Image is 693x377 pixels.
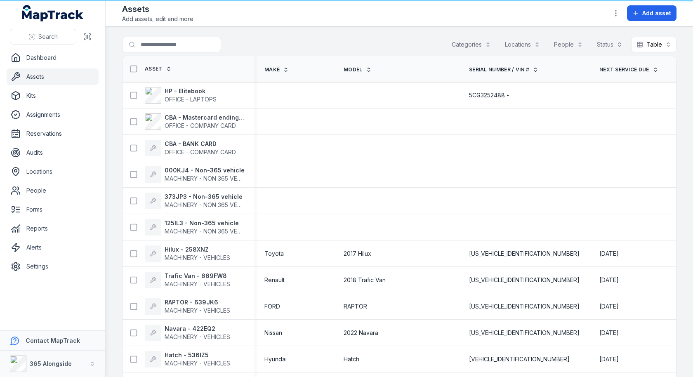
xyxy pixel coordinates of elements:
strong: HP - Elitebook [165,87,217,95]
strong: Trafic Van - 669FW8 [165,272,230,280]
button: Search [10,29,76,45]
span: MACHINERY - VEHICLES [165,254,230,261]
time: 22/11/2025, 11:00:00 am [599,250,619,258]
a: CBA - BANK CARDOFFICE - COMPANY CARD [145,140,236,156]
a: Navara - 422EQ2MACHINERY - VEHICLES [145,325,230,341]
span: Model [344,66,363,73]
a: Reports [7,220,99,237]
strong: CBA - Mastercard ending 4187 [165,113,245,122]
span: 2017 Hilux [344,250,371,258]
span: [DATE] [599,356,619,363]
button: Status [592,37,628,52]
span: Renault [264,276,285,284]
a: 000KJ4 - Non-365 vehicleMACHINERY - NON 365 VEHICLES [145,166,245,183]
a: Reservations [7,125,99,142]
span: 2018 Trafic Van [344,276,386,284]
strong: 125IL3 - Non-365 vehicle [165,219,245,227]
a: Asset [145,66,172,72]
a: Kits [7,87,99,104]
span: Hatch [344,355,359,363]
a: Model [344,66,372,73]
a: Dashboard [7,49,99,66]
a: Forms [7,201,99,218]
a: Assignments [7,106,99,123]
a: 373JP3 - Non-365 vehicleMACHINERY - NON 365 VEHICLES [145,193,245,209]
a: Serial Number / VIN # [469,66,538,73]
time: 20/08/2025, 10:00:00 am [599,329,619,337]
span: [US_VEHICLE_IDENTIFICATION_NUMBER] [469,276,580,284]
a: Trafic Van - 669FW8MACHINERY - VEHICLES [145,272,230,288]
a: People [7,182,99,199]
span: Make [264,66,280,73]
button: People [549,37,588,52]
span: RAPTOR [344,302,367,311]
span: Toyota [264,250,284,258]
span: MACHINERY - NON 365 VEHICLES [165,228,257,235]
span: [VEHICLE_IDENTIFICATION_NUMBER] [469,355,570,363]
a: Settings [7,258,99,275]
span: OFFICE - COMPANY CARD [165,148,236,156]
strong: 365 Alongside [30,360,72,367]
span: 5CG3252488 - [469,91,509,99]
span: [US_VEHICLE_IDENTIFICATION_NUMBER] [469,329,580,337]
span: [US_VEHICLE_IDENTIFICATION_NUMBER] [469,302,580,311]
a: Hilux - 258XNZMACHINERY - VEHICLES [145,245,230,262]
span: [DATE] [599,329,619,336]
span: Search [38,33,58,41]
span: MACHINERY - VEHICLES [165,307,230,314]
a: RAPTOR - 639JK6MACHINERY - VEHICLES [145,298,230,315]
a: 125IL3 - Non-365 vehicleMACHINERY - NON 365 VEHICLES [145,219,245,236]
a: Audits [7,144,99,161]
span: MACHINERY - NON 365 VEHICLES [165,201,257,208]
span: [DATE] [599,303,619,310]
strong: 373JP3 - Non-365 vehicle [165,193,245,201]
span: Hyundai [264,355,287,363]
a: CBA - Mastercard ending 4187OFFICE - COMPANY CARD [145,113,245,130]
strong: Hatch - 536IZ5 [165,351,230,359]
a: Locations [7,163,99,180]
span: OFFICE - COMPANY CARD [165,122,236,129]
strong: 000KJ4 - Non-365 vehicle [165,166,245,174]
a: Next Service Due [599,66,658,73]
span: MACHINERY - VEHICLES [165,280,230,287]
a: Assets [7,68,99,85]
span: Next Service Due [599,66,649,73]
span: MACHINERY - VEHICLES [165,360,230,367]
span: OFFICE - LAPTOPS [165,96,217,103]
span: Add assets, edit and more. [122,15,195,23]
a: MapTrack [22,5,84,21]
a: Make [264,66,289,73]
strong: RAPTOR - 639JK6 [165,298,230,306]
time: 12/12/2025, 11:00:00 am [599,355,619,363]
button: Locations [500,37,545,52]
span: MACHINERY - NON 365 VEHICLES [165,175,257,182]
span: Add asset [642,9,671,17]
span: Nissan [264,329,282,337]
time: 20/04/2026, 10:00:00 am [599,302,619,311]
button: Categories [446,37,496,52]
span: [DATE] [599,250,619,257]
a: Alerts [7,239,99,256]
button: Table [631,37,676,52]
span: Serial Number / VIN # [469,66,529,73]
strong: Hilux - 258XNZ [165,245,230,254]
span: [DATE] [599,276,619,283]
button: Add asset [627,5,676,21]
strong: Contact MapTrack [26,337,80,344]
time: 30/01/2026, 11:00:00 am [599,276,619,284]
span: Asset [145,66,163,72]
span: FORD [264,302,280,311]
span: MACHINERY - VEHICLES [165,333,230,340]
strong: Navara - 422EQ2 [165,325,230,333]
a: Hatch - 536IZ5MACHINERY - VEHICLES [145,351,230,368]
span: [US_VEHICLE_IDENTIFICATION_NUMBER] [469,250,580,258]
h2: Assets [122,3,195,15]
a: HP - ElitebookOFFICE - LAPTOPS [145,87,217,104]
span: 2022 Navara [344,329,378,337]
strong: CBA - BANK CARD [165,140,236,148]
